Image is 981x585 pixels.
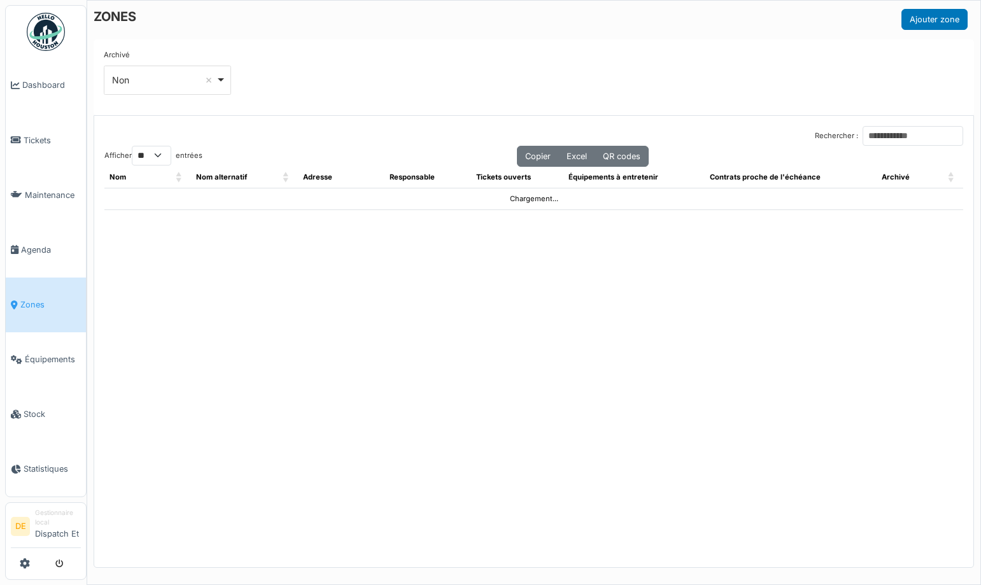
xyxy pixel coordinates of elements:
a: Agenda [6,222,86,277]
a: Dashboard [6,58,86,113]
span: Zones [20,299,81,311]
span: Équipements à entretenir [568,173,658,181]
button: QR codes [595,146,649,167]
span: Nom alternatif: Activate to sort [283,167,290,188]
label: Rechercher : [815,130,858,141]
span: Responsable [390,173,435,181]
span: Tickets ouverts [476,173,531,181]
a: Maintenance [6,167,86,222]
div: Non [112,73,216,87]
span: Équipements [25,353,81,365]
img: Badge_color-CXgf-gQk.svg [27,13,65,51]
td: Chargement... [104,188,963,209]
button: Ajouter zone [901,9,968,30]
a: DE Gestionnaire localDispatch Et [11,508,81,548]
a: Stock [6,387,86,442]
span: Nom: Activate to sort [176,167,183,188]
li: DE [11,517,30,536]
span: Contrats proche de l'échéance [710,173,821,181]
li: Dispatch Et [35,508,81,545]
span: Statistiques [24,463,81,475]
span: Tickets [24,134,81,146]
div: Gestionnaire local [35,508,81,528]
a: Zones [6,278,86,332]
span: Maintenance [25,189,81,201]
span: Adresse [303,173,332,181]
span: Copier [525,152,551,161]
button: Copier [517,146,559,167]
span: Stock [24,408,81,420]
button: Excel [558,146,595,167]
label: Afficher entrées [104,146,202,166]
a: Tickets [6,113,86,167]
span: Agenda [21,244,81,256]
span: Nom alternatif [196,173,247,181]
span: Archivé [882,173,910,181]
a: Équipements [6,332,86,387]
a: Statistiques [6,442,86,497]
select: Afficherentrées [132,146,171,166]
span: Archivé: Activate to sort [948,167,956,188]
span: QR codes [603,152,640,161]
span: Nom [109,173,126,181]
h6: ZONES [94,9,136,24]
label: Archivé [104,50,130,60]
span: Excel [567,152,587,161]
button: Remove item: 'false' [202,74,215,87]
span: Dashboard [22,79,81,91]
